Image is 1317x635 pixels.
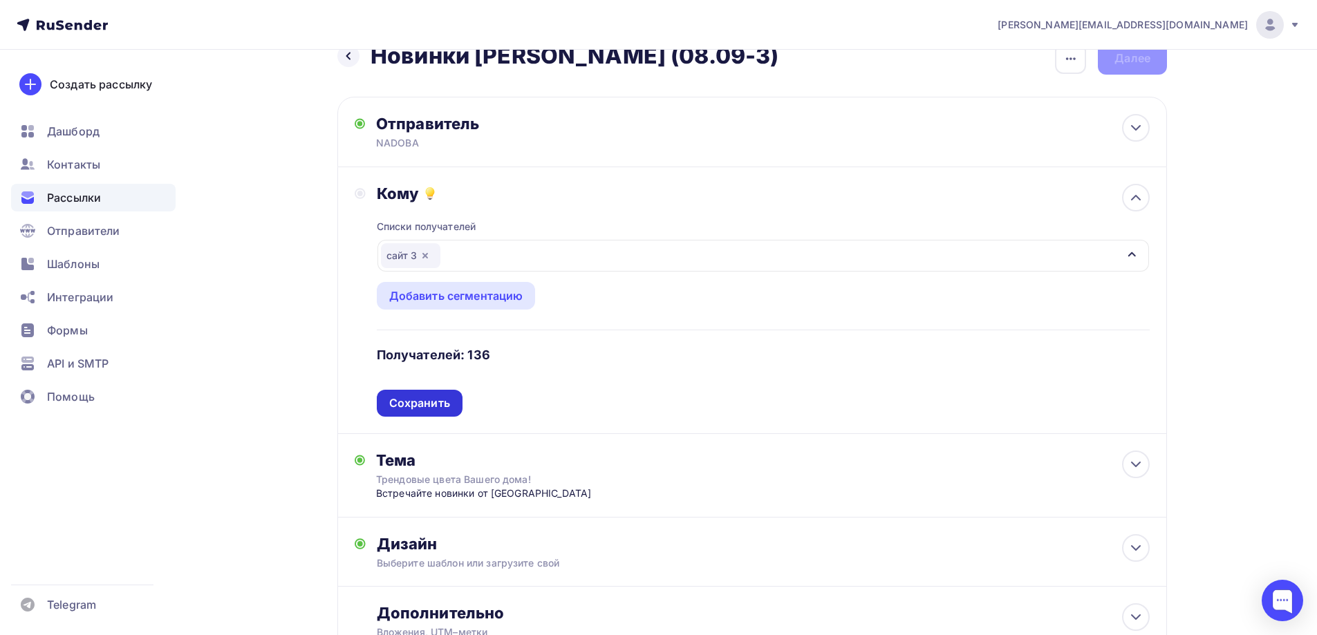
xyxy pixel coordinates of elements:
[11,316,176,344] a: Формы
[376,486,649,500] div: Встречайте новинки от [GEOGRAPHIC_DATA]
[11,151,176,178] a: Контакты
[377,347,490,363] h4: Получателей: 136
[47,189,101,206] span: Рассылки
[11,184,176,211] a: Рассылки
[998,11,1300,39] a: [PERSON_NAME][EMAIL_ADDRESS][DOMAIN_NAME]
[47,355,109,372] span: API и SMTP
[47,123,100,140] span: Дашборд
[11,117,176,145] a: Дашборд
[377,603,1150,623] div: Дополнительно
[47,256,100,272] span: Шаблоны
[47,156,100,173] span: Контакты
[998,18,1248,32] span: [PERSON_NAME][EMAIL_ADDRESS][DOMAIN_NAME]
[50,76,152,93] div: Создать рассылку
[377,534,1150,553] div: Дизайн
[377,239,1150,272] button: сайт 3
[371,42,778,70] h2: Новинки [PERSON_NAME] (08.09-3)
[47,388,95,405] span: Помощь
[47,222,120,239] span: Отправители
[377,220,476,234] div: Списки получателей
[11,217,176,245] a: Отправители
[47,596,96,613] span: Telegram
[376,136,646,150] div: NADOBA
[381,243,440,268] div: сайт 3
[11,250,176,278] a: Шаблоны
[389,287,523,304] div: Добавить сегментацию
[376,473,622,486] div: Трендовые цвета Вашего дома!
[376,114,675,133] div: Отправитель
[47,289,113,305] span: Интеграции
[376,451,649,470] div: Тема
[377,556,1073,570] div: Выберите шаблон или загрузите свой
[389,395,450,411] div: Сохранить
[377,184,1150,203] div: Кому
[47,322,88,339] span: Формы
